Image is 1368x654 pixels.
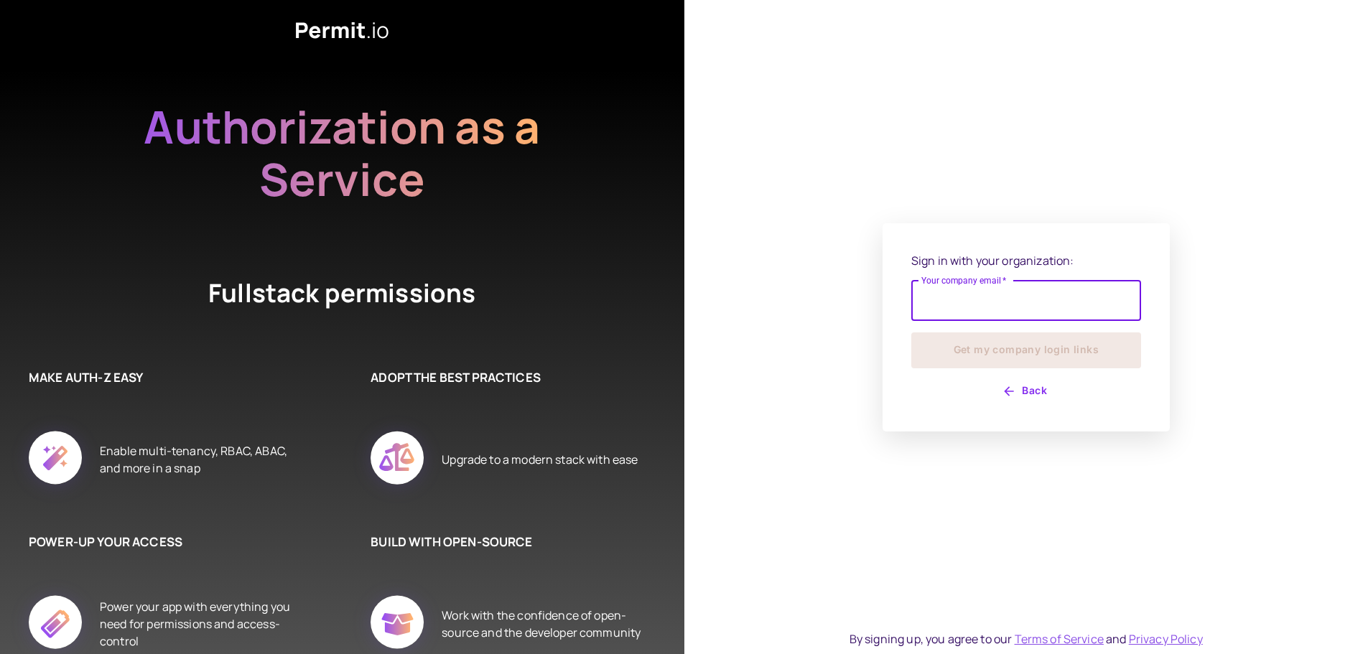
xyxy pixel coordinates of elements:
label: Your company email [921,274,1007,286]
h6: POWER-UP YOUR ACCESS [29,533,299,551]
div: Enable multi-tenancy, RBAC, ABAC, and more in a snap [100,415,299,504]
button: Get my company login links [911,332,1141,368]
h6: BUILD WITH OPEN-SOURCE [371,533,641,551]
h6: ADOPT THE BEST PRACTICES [371,368,641,387]
div: By signing up, you agree to our and [850,630,1203,648]
h4: Fullstack permissions [155,276,529,311]
button: Back [911,380,1141,403]
h2: Authorization as a Service [98,101,586,205]
p: Sign in with your organization: [911,252,1141,269]
h6: MAKE AUTH-Z EASY [29,368,299,387]
a: Terms of Service [1015,631,1104,647]
div: Upgrade to a modern stack with ease [442,415,638,504]
a: Privacy Policy [1129,631,1203,647]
